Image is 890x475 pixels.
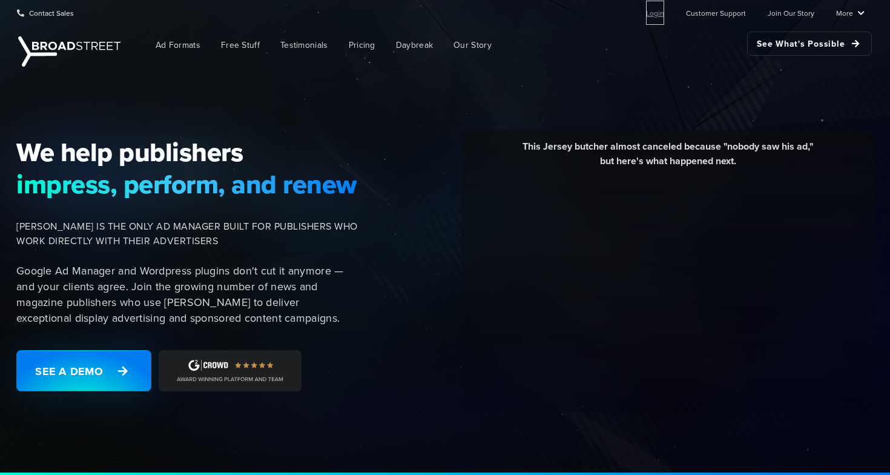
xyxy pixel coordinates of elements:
[471,139,865,178] div: This Jersey butcher almost canceled because "nobody saw his ad," but here's what happened next.
[17,1,74,25] a: Contact Sales
[747,32,872,56] a: See What's Possible
[453,39,492,51] span: Our Story
[646,1,664,25] a: Login
[156,39,200,51] span: Ad Formats
[16,219,358,248] span: [PERSON_NAME] IS THE ONLY AD MANAGER BUILT FOR PUBLISHERS WHO WORK DIRECTLY WITH THEIR ADVERTISERS
[280,39,328,51] span: Testimonials
[16,350,151,391] a: See a Demo
[16,263,358,326] p: Google Ad Manager and Wordpress plugins don't cut it anymore — and your clients agree. Join the g...
[444,32,501,59] a: Our Story
[396,39,433,51] span: Daybreak
[16,168,358,200] span: impress, perform, and renew
[836,1,865,25] a: More
[387,32,442,59] a: Daybreak
[16,136,358,168] span: We help publishers
[271,32,337,59] a: Testimonials
[768,1,814,25] a: Join Our Story
[686,1,746,25] a: Customer Support
[471,178,865,399] iframe: YouTube video player
[18,36,120,67] img: Broadstreet | The Ad Manager for Small Publishers
[221,39,260,51] span: Free Stuff
[349,39,375,51] span: Pricing
[127,25,872,65] nav: Main
[340,32,384,59] a: Pricing
[212,32,269,59] a: Free Stuff
[147,32,209,59] a: Ad Formats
